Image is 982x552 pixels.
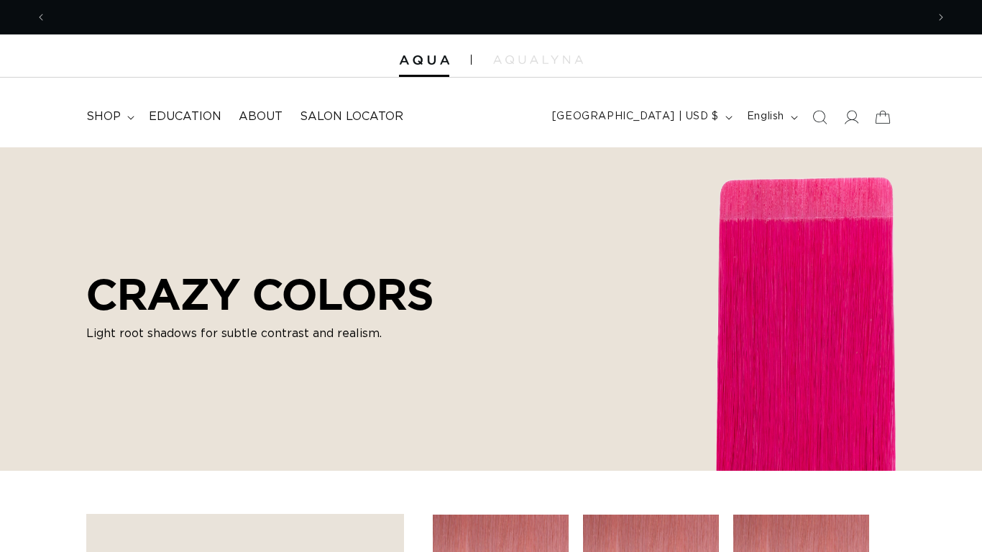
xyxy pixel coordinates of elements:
span: Education [149,109,221,124]
summary: shop [78,101,140,133]
button: English [738,103,804,131]
span: Salon Locator [300,109,403,124]
p: Light root shadows for subtle contrast and realism. [86,325,433,342]
a: Education [140,101,230,133]
span: shop [86,109,121,124]
span: English [747,109,784,124]
a: Salon Locator [291,101,412,133]
img: aqualyna.com [493,55,583,64]
button: Previous announcement [25,4,57,31]
summary: Search [804,101,835,133]
span: About [239,109,283,124]
h2: CRAZY COLORS [86,269,433,319]
img: Aqua Hair Extensions [399,55,449,65]
a: About [230,101,291,133]
span: [GEOGRAPHIC_DATA] | USD $ [552,109,719,124]
button: [GEOGRAPHIC_DATA] | USD $ [543,103,738,131]
button: Next announcement [925,4,957,31]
